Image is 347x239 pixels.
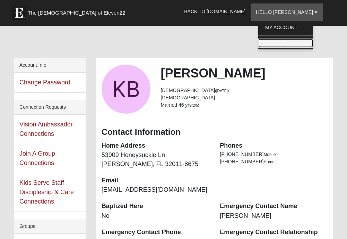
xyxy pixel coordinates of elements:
[220,202,328,211] dt: Emergency Contact Name
[9,2,147,20] a: The [DEMOGRAPHIC_DATA] of Eleven22
[161,87,328,94] li: [DEMOGRAPHIC_DATA]
[102,65,150,114] a: View Fullsize Photo
[102,212,210,221] dd: No
[256,9,313,15] span: Hello [PERSON_NAME]
[161,66,328,81] h2: [PERSON_NAME]
[14,100,86,115] div: Connection Requests
[14,58,86,73] div: Account Info
[251,3,323,21] a: Hello [PERSON_NAME]
[19,121,73,137] a: Vision Ambassador Connections
[220,141,328,150] dt: Phones
[220,158,328,165] li: [PHONE_NUMBER]
[215,89,229,93] small: ([DATE])
[102,228,210,237] dt: Emergency Contact Phone
[14,219,86,234] div: Groups
[102,141,210,150] dt: Home Address
[179,3,251,20] a: Back to [DOMAIN_NAME]
[258,23,313,32] a: My Account
[19,179,74,205] a: Kids Serve Staff Discipleship & Care Connections
[161,101,328,109] li: Married 46 yrs
[192,103,199,107] small: (2/5)
[258,39,313,48] a: Log Out
[263,152,276,157] span: Mobile
[19,79,70,86] a: Change Password
[12,6,26,20] img: Eleven22 logo
[220,151,328,158] li: [PHONE_NUMBER]
[19,150,55,166] a: Join A Group Connections
[263,159,275,164] span: Home
[102,186,210,195] dd: [EMAIL_ADDRESS][DOMAIN_NAME]
[28,9,125,16] span: The [DEMOGRAPHIC_DATA] of Eleven22
[220,228,328,237] dt: Emergency Contact Relationship
[102,127,328,137] h3: Contact Information
[102,151,210,168] dd: 53909 Honeysuckle Ln [PERSON_NAME], FL 32011-8675
[161,94,328,101] li: [DEMOGRAPHIC_DATA]
[102,176,210,185] dt: Email
[220,212,328,221] dd: [PERSON_NAME]
[102,202,210,211] dt: Baptized Here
